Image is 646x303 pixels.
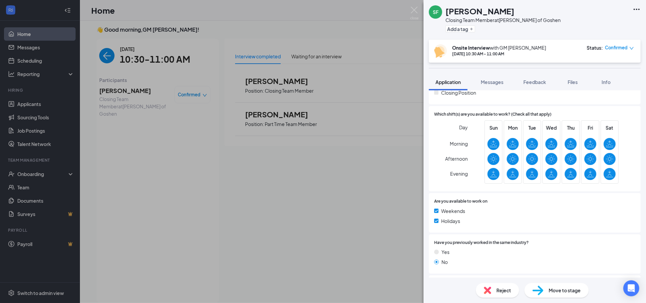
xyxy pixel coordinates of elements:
[452,45,490,51] b: Onsite Interview
[446,17,561,23] div: Closing Team Member at [PERSON_NAME] of Goshen
[434,240,529,246] span: Have you previously worked in the same industry?
[470,27,474,31] svg: Plus
[604,124,616,131] span: Sat
[633,5,641,13] svg: Ellipses
[584,124,596,131] span: Fri
[496,287,511,294] span: Reject
[587,44,603,51] div: Status :
[433,9,439,15] div: SF
[450,168,468,180] span: Evening
[434,111,551,118] span: Which shift(s) are you available to work? (Check all that apply)
[445,153,468,165] span: Afternoon
[442,258,448,266] span: No
[434,198,487,205] span: Are you available to work on
[605,44,628,51] span: Confirmed
[565,124,577,131] span: Thu
[523,79,546,85] span: Feedback
[442,248,450,256] span: Yes
[545,124,557,131] span: Wed
[602,79,611,85] span: Info
[446,5,514,17] h1: [PERSON_NAME]
[441,217,460,225] span: Holidays
[450,138,468,150] span: Morning
[526,124,538,131] span: Tue
[441,207,465,215] span: Weekends
[441,89,476,96] span: Closing Position
[452,51,546,57] div: [DATE] 10:30 AM - 11:00 AM
[623,280,639,296] div: Open Intercom Messenger
[487,124,499,131] span: Sun
[436,79,461,85] span: Application
[507,124,519,131] span: Mon
[568,79,578,85] span: Files
[459,124,468,131] span: Day
[446,25,475,32] button: PlusAdd a tag
[481,79,503,85] span: Messages
[452,44,546,51] div: with GM [PERSON_NAME]
[549,287,581,294] span: Move to stage
[629,46,634,51] span: down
